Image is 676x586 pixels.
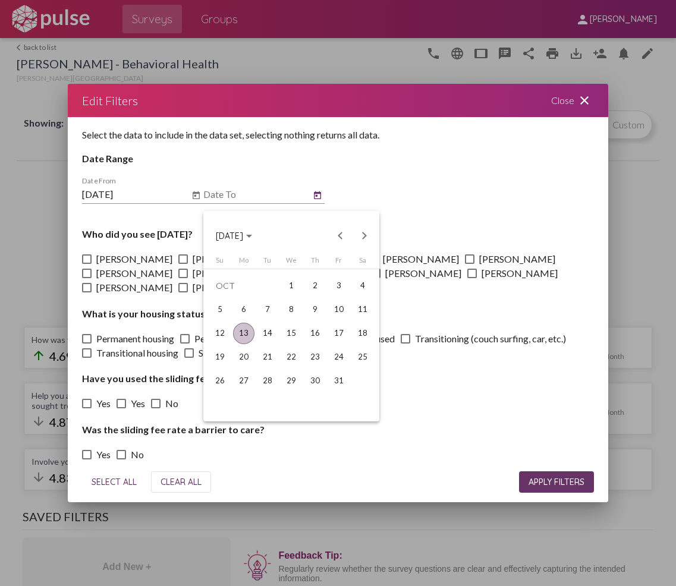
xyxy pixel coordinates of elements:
div: 26 [209,370,231,392]
td: October 10, 2025 [327,298,351,322]
td: October 16, 2025 [303,322,327,345]
div: 31 [328,370,350,392]
td: October 27, 2025 [232,369,256,393]
th: Tuesday [256,256,279,269]
th: Monday [232,256,256,269]
td: October 18, 2025 [351,322,375,345]
td: October 8, 2025 [279,298,303,322]
div: 6 [233,299,254,320]
td: October 20, 2025 [232,345,256,369]
div: 25 [352,346,373,368]
td: October 17, 2025 [327,322,351,345]
td: OCT [208,274,279,298]
div: 11 [352,299,373,320]
div: 5 [209,299,231,320]
th: Thursday [303,256,327,269]
td: October 7, 2025 [256,298,279,322]
td: October 2, 2025 [303,274,327,298]
div: 15 [281,323,302,344]
div: 8 [281,299,302,320]
div: 21 [257,346,278,368]
td: October 30, 2025 [303,369,327,393]
div: 28 [257,370,278,392]
td: October 3, 2025 [327,274,351,298]
div: 29 [281,370,302,392]
td: October 28, 2025 [256,369,279,393]
td: October 22, 2025 [279,345,303,369]
div: 7 [257,299,278,320]
td: October 1, 2025 [279,274,303,298]
div: 3 [328,275,350,297]
td: October 5, 2025 [208,298,232,322]
div: 30 [304,370,326,392]
div: 17 [328,323,350,344]
div: 19 [209,346,231,368]
button: Next month [352,224,376,248]
div: 12 [209,323,231,344]
div: 2 [304,275,326,297]
div: 18 [352,323,373,344]
div: 24 [328,346,350,368]
div: 10 [328,299,350,320]
td: October 31, 2025 [327,369,351,393]
th: Sunday [208,256,232,269]
th: Friday [327,256,351,269]
div: 27 [233,370,254,392]
td: October 25, 2025 [351,345,375,369]
td: October 11, 2025 [351,298,375,322]
div: 22 [281,346,302,368]
div: 1 [281,275,302,297]
td: October 6, 2025 [232,298,256,322]
td: October 19, 2025 [208,345,232,369]
td: October 23, 2025 [303,345,327,369]
div: 16 [304,323,326,344]
td: October 14, 2025 [256,322,279,345]
div: 4 [352,275,373,297]
td: October 15, 2025 [279,322,303,345]
div: 13 [233,323,254,344]
button: Choose month and year [206,224,262,248]
button: Previous month [328,224,352,248]
td: October 9, 2025 [303,298,327,322]
td: October 29, 2025 [279,369,303,393]
div: 20 [233,346,254,368]
div: 9 [304,299,326,320]
td: October 24, 2025 [327,345,351,369]
div: 14 [257,323,278,344]
td: October 21, 2025 [256,345,279,369]
td: October 12, 2025 [208,322,232,345]
td: October 4, 2025 [351,274,375,298]
td: October 13, 2025 [232,322,256,345]
span: [DATE] [216,231,243,241]
th: Wednesday [279,256,303,269]
td: October 26, 2025 [208,369,232,393]
div: 23 [304,346,326,368]
th: Saturday [351,256,375,269]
